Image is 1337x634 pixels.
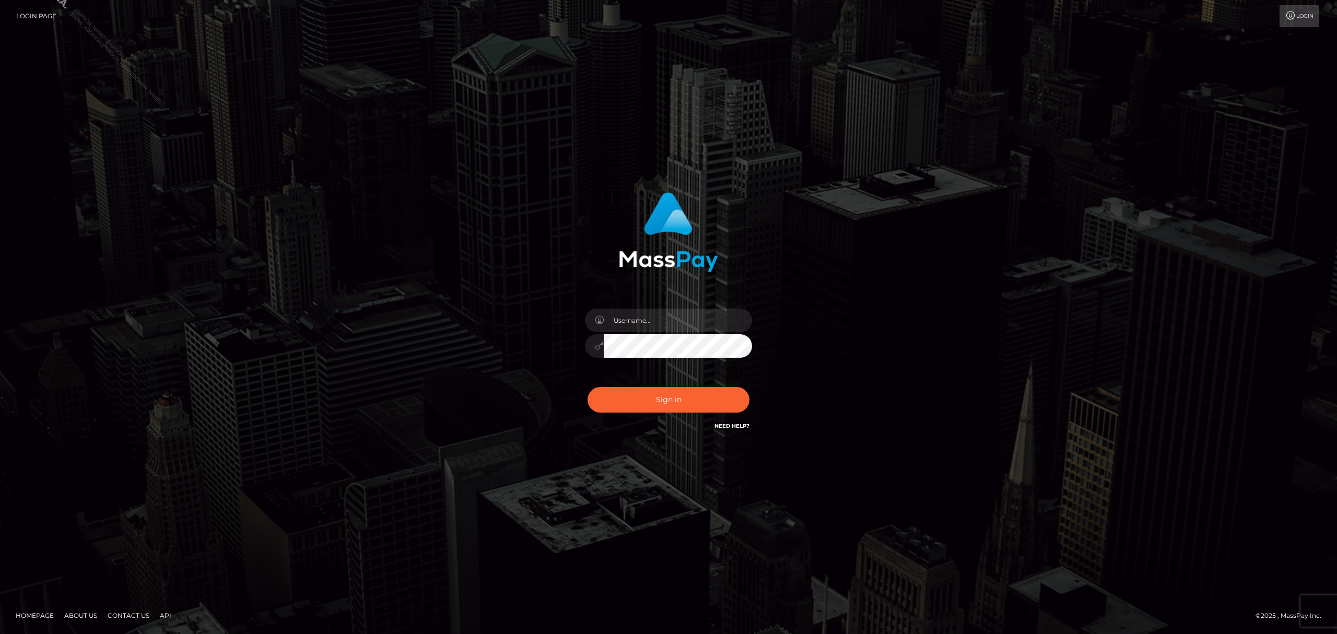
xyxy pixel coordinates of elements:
[619,192,718,272] img: MassPay Login
[11,607,58,624] a: Homepage
[60,607,101,624] a: About Us
[1280,5,1319,27] a: Login
[16,5,56,27] a: Login Page
[1256,610,1329,621] div: © 2025 , MassPay Inc.
[588,387,749,413] button: Sign in
[604,309,752,332] input: Username...
[103,607,154,624] a: Contact Us
[156,607,175,624] a: API
[714,422,749,429] a: Need Help?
